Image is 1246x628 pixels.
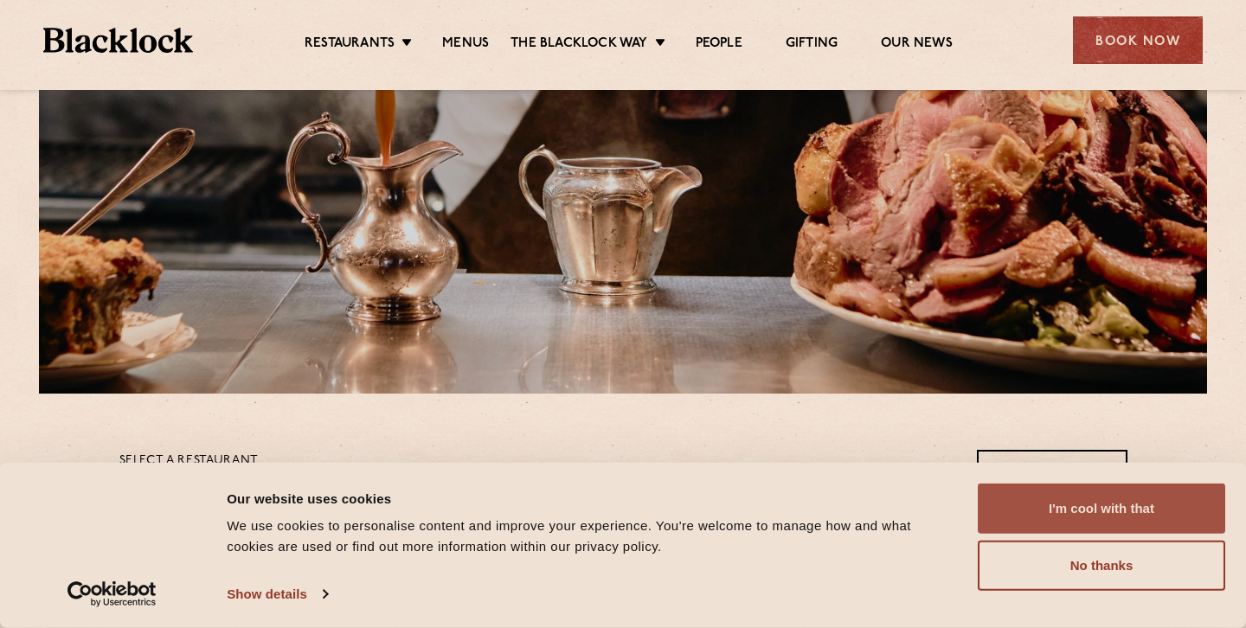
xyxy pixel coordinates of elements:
a: Gifting [786,35,838,54]
a: Show details [227,581,327,607]
a: Our News [881,35,953,54]
a: Menus [442,35,489,54]
div: We use cookies to personalise content and improve your experience. You're welcome to manage how a... [227,516,958,557]
div: Book Now [1073,16,1203,64]
img: BL_Textured_Logo-footer-cropped.svg [43,28,193,53]
a: Restaurants [305,35,395,54]
button: I'm cool with that [978,484,1225,534]
a: The Blacklock Way [511,35,647,54]
a: View PDF Menu [977,450,1127,497]
div: Our website uses cookies [227,488,958,509]
a: Usercentrics Cookiebot - opens in a new window [36,581,188,607]
p: Select a restaurant [119,450,259,472]
button: No thanks [978,541,1225,591]
a: People [696,35,742,54]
